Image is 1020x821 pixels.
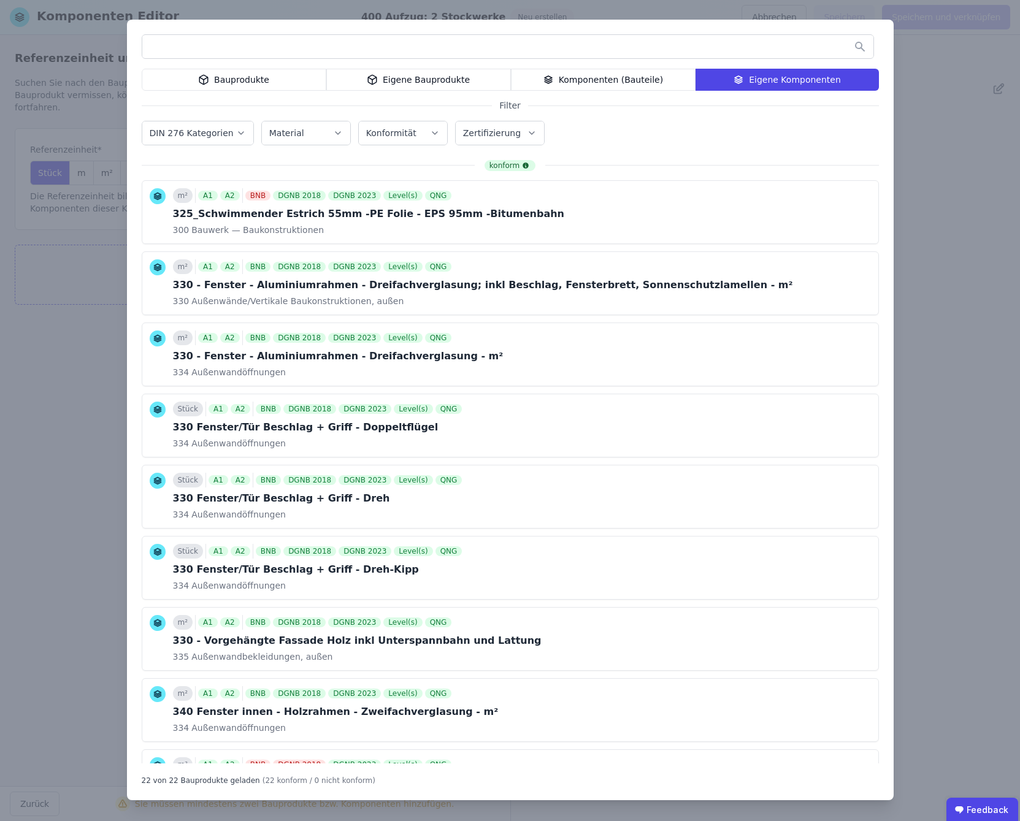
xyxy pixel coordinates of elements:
div: BNB [245,617,270,627]
div: A2 [231,404,250,414]
div: konform [485,160,535,171]
div: 330 Fenster/Tür Beschlag + Griff - Dreh [173,491,465,506]
div: A2 [220,333,240,343]
div: DGNB 2023 [328,262,381,272]
div: m² [173,188,193,203]
span: 334 [173,366,190,378]
span: Außenwandöffnungen [189,366,286,378]
div: A1 [209,404,228,414]
div: QNG [425,333,452,343]
div: DGNB 2018 [273,262,326,272]
div: Stück [173,473,203,487]
span: 334 [173,579,190,592]
div: A1 [198,689,218,698]
div: A2 [220,689,240,698]
div: Komponenten (Bauteile) [511,69,696,91]
span: 334 [173,722,190,734]
div: A1 [198,191,218,200]
div: QNG [425,262,452,272]
div: A2 [220,262,240,272]
span: Außenwandöffnungen [189,437,286,449]
div: DGNB 2018 [273,191,326,200]
button: DIN 276 Kategorien [142,121,253,145]
div: Level(s) [394,404,432,414]
div: Level(s) [383,617,422,627]
div: m² [173,259,193,274]
span: Filter [492,99,528,112]
div: Bauprodukte [142,69,326,91]
div: Eigene Komponenten [696,69,879,91]
span: Außenwandbekleidungen, außen [189,651,332,663]
label: DIN 276 Kategorien [150,128,236,138]
div: Level(s) [383,333,422,343]
div: (22 konform / 0 nicht konform) [263,771,375,785]
div: A1 [209,546,228,556]
div: A2 [220,191,240,200]
label: Material [269,128,307,138]
div: 330 - Fenster - Aluminiumrahmen - Dreifachverglasung; inkl Beschlag, Fensterbrett, Sonnenschutzla... [173,278,793,292]
div: Level(s) [383,191,422,200]
div: Level(s) [383,760,422,769]
div: BNB [245,262,270,272]
div: DGNB 2023 [339,546,391,556]
span: Außenwandöffnungen [189,508,286,521]
div: A1 [198,760,218,769]
div: DGNB 2018 [283,475,336,485]
span: 334 [173,508,190,521]
span: 300 [173,224,190,236]
span: Außenwandöffnungen [189,722,286,734]
div: DGNB 2023 [328,689,381,698]
div: QNG [435,475,462,485]
button: Konformität [359,121,447,145]
div: A2 [220,760,240,769]
div: DGNB 2023 [328,333,381,343]
label: Zertifizierung [463,128,523,138]
div: 325_Schwimmender Estrich 55mm -PE Folie - EPS 95mm -Bitumenbahn [173,207,565,221]
div: BNB [256,404,281,414]
div: A1 [198,262,218,272]
div: DGNB 2023 [339,404,391,414]
div: QNG [425,191,452,200]
div: 22 von 22 Bauprodukte geladen [142,771,260,785]
div: BNB [256,546,281,556]
span: 330 [173,295,190,307]
div: m² [173,330,193,345]
div: DGNB 2018 [283,546,336,556]
button: Zertifizierung [456,121,544,145]
div: 330 Fenster/Tür Beschlag + Griff - Doppeltflügel [173,420,465,435]
div: 330 - Vorgehängte Fassade Holz inkl Unterspannbahn und Lattung [173,633,542,648]
div: QNG [425,760,452,769]
div: QNG [435,546,462,556]
div: DGNB 2023 [328,191,381,200]
div: A2 [231,546,250,556]
div: A2 [220,617,240,627]
div: Eigene Bauprodukte [326,69,511,91]
div: QNG [425,617,452,627]
button: Material [262,121,350,145]
div: m² [173,615,193,630]
div: DGNB 2018 [273,617,326,627]
div: DGNB 2018 [273,333,326,343]
div: 340 Fenster innen - Holzrahmen - Zweifachverglasung - m² [173,705,499,719]
div: QNG [425,689,452,698]
div: m² [173,686,193,701]
label: Konformität [366,128,419,138]
div: Level(s) [394,475,432,485]
div: BNB [256,475,281,485]
div: DGNB 2023 [328,760,381,769]
div: m² [173,757,193,772]
div: Stück [173,544,203,559]
span: Außenwände/Vertikale Baukonstruktionen, außen [189,295,404,307]
span: 334 [173,437,190,449]
span: Bauwerk — Baukonstruktionen [189,224,324,236]
div: BNB [245,689,270,698]
div: Level(s) [383,689,422,698]
span: Außenwandöffnungen [189,579,286,592]
div: A1 [198,617,218,627]
div: A1 [209,475,228,485]
div: 330 Fenster/Tür Beschlag + Griff - Dreh-Kipp [173,562,465,577]
span: 335 [173,651,190,663]
div: DGNB 2023 [328,617,381,627]
div: A1 [198,333,218,343]
div: QNG [435,404,462,414]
